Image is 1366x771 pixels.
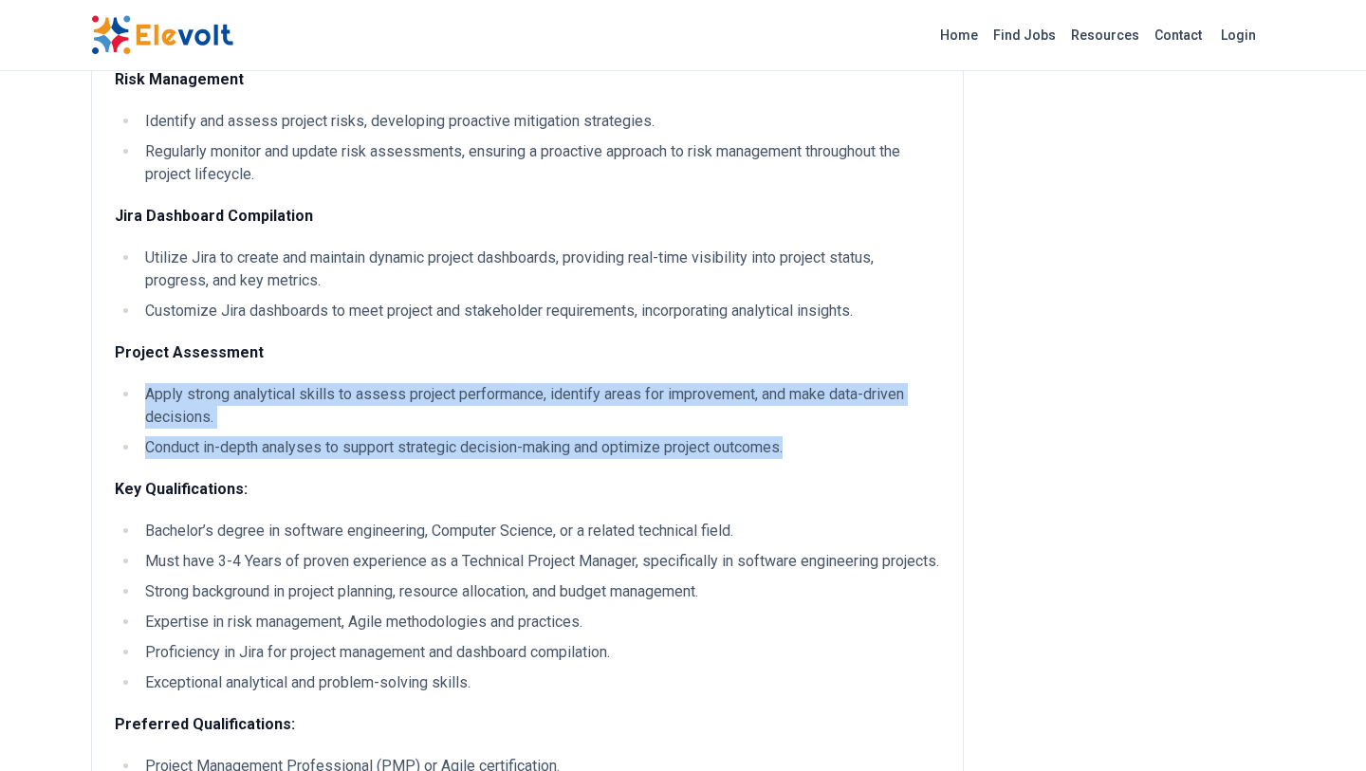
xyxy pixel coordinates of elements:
li: Utilize Jira to create and maintain dynamic project dashboards, providing real-time visibility in... [139,247,940,292]
li: Proficiency in Jira for project management and dashboard compilation. [139,641,940,664]
a: Home [932,20,986,50]
li: Apply strong analytical skills to assess project performance, identify areas for improvement, and... [139,383,940,429]
iframe: Chat Widget [1271,680,1366,771]
li: Expertise in risk management, Agile methodologies and practices. [139,611,940,633]
strong: Project Assessment [115,343,264,361]
a: Contact [1147,20,1209,50]
li: Strong background in project planning, resource allocation, and budget management. [139,580,940,603]
li: Bachelor’s degree in software engineering, Computer Science, or a related technical field. [139,520,940,542]
strong: Preferred Qualifications: [115,715,295,733]
a: Find Jobs [986,20,1063,50]
strong: Key Qualifications: [115,480,248,498]
li: Conduct in-depth analyses to support strategic decision-making and optimize project outcomes. [139,436,940,459]
a: Resources [1063,20,1147,50]
iframe: Advertisement [994,185,1275,754]
li: Exceptional analytical and problem-solving skills. [139,671,940,694]
img: Elevolt [91,15,233,55]
a: Login [1209,16,1267,54]
strong: Jira Dashboard Compilation [115,207,313,225]
li: Customize Jira dashboards to meet project and stakeholder requirements, incorporating analytical ... [139,300,940,322]
li: Regularly monitor and update risk assessments, ensuring a proactive approach to risk management t... [139,140,940,186]
li: Identify and assess project risks, developing proactive mitigation strategies. [139,110,940,133]
strong: Risk Management [115,70,244,88]
li: Must have 3-4 Years of proven experience as a Technical Project Manager, specifically in software... [139,550,940,573]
